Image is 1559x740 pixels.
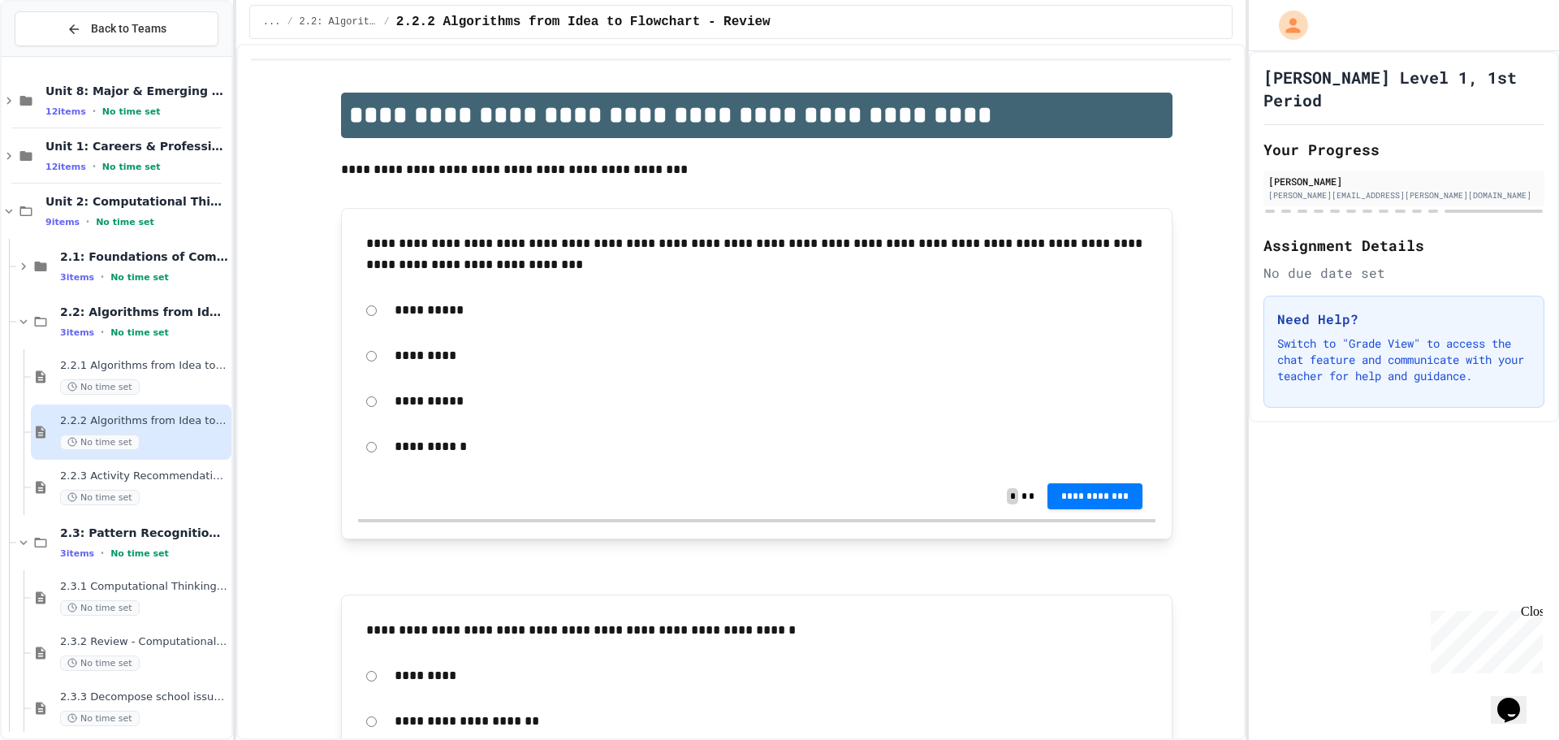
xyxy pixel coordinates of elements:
[60,690,228,704] span: 2.3.3 Decompose school issue using CT
[6,6,112,103] div: Chat with us now!Close
[110,548,169,559] span: No time set
[45,106,86,117] span: 12 items
[1263,138,1544,161] h2: Your Progress
[1263,263,1544,283] div: No due date set
[101,547,104,560] span: •
[396,12,771,32] span: 2.2.2 Algorithms from Idea to Flowchart - Review
[60,272,94,283] span: 3 items
[15,11,218,46] button: Back to Teams
[101,270,104,283] span: •
[60,600,140,616] span: No time set
[45,217,80,227] span: 9 items
[1277,335,1531,384] p: Switch to "Grade View" to access the chat feature and communicate with your teacher for help and ...
[384,15,390,28] span: /
[102,106,161,117] span: No time set
[110,272,169,283] span: No time set
[1263,66,1544,111] h1: [PERSON_NAME] Level 1, 1st Period
[86,215,89,228] span: •
[45,84,228,98] span: Unit 8: Major & Emerging Technologies
[60,359,228,373] span: 2.2.1 Algorithms from Idea to Flowchart
[1424,604,1543,673] iframe: chat widget
[1268,189,1540,201] div: [PERSON_NAME][EMAIL_ADDRESS][PERSON_NAME][DOMAIN_NAME]
[60,548,94,559] span: 3 items
[60,526,228,540] span: 2.3: Pattern Recognition & Decomposition
[93,105,96,118] span: •
[96,217,154,227] span: No time set
[45,162,86,172] span: 12 items
[1268,174,1540,188] div: [PERSON_NAME]
[60,580,228,594] span: 2.3.1 Computational Thinking - Your Problem-Solving Toolkit
[60,379,140,395] span: No time set
[45,194,228,209] span: Unit 2: Computational Thinking & Problem-Solving
[60,435,140,450] span: No time set
[60,656,140,671] span: No time set
[287,15,292,28] span: /
[45,139,228,154] span: Unit 1: Careers & Professionalism
[60,414,228,428] span: 2.2.2 Algorithms from Idea to Flowchart - Review
[300,15,378,28] span: 2.2: Algorithms from Idea to Flowchart
[93,160,96,173] span: •
[110,327,169,338] span: No time set
[60,490,140,505] span: No time set
[60,249,228,264] span: 2.1: Foundations of Computational Thinking
[60,470,228,483] span: 2.2.3 Activity Recommendation Algorithm
[60,711,140,726] span: No time set
[60,327,94,338] span: 3 items
[102,162,161,172] span: No time set
[60,635,228,649] span: 2.3.2 Review - Computational Thinking - Your Problem-Solving Toolkit
[1262,6,1312,44] div: My Account
[60,305,228,319] span: 2.2: Algorithms from Idea to Flowchart
[1277,309,1531,329] h3: Need Help?
[91,20,166,37] span: Back to Teams
[1263,234,1544,257] h2: Assignment Details
[101,326,104,339] span: •
[1491,675,1543,724] iframe: chat widget
[263,15,281,28] span: ...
